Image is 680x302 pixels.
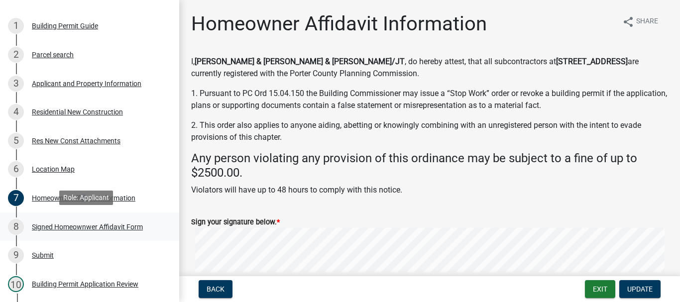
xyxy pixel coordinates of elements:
i: share [622,16,634,28]
p: I, , do hereby attest, that all subcontractors at are currently registered with the Porter County... [191,56,668,80]
div: 1 [8,18,24,34]
div: 8 [8,219,24,235]
div: 5 [8,133,24,149]
p: Violators will have up to 48 hours to comply with this notice. [191,184,668,196]
div: 2 [8,47,24,63]
div: Homeowner Affidavit Information [32,195,135,201]
span: Update [627,285,653,293]
div: 3 [8,76,24,92]
button: Update [619,280,661,298]
button: Back [199,280,232,298]
div: Location Map [32,166,75,173]
div: Building Permit Guide [32,22,98,29]
p: 1. Pursuant to PC Ord 15.04.150 the Building Commissioner may issue a “Stop Work” order or revoke... [191,88,668,111]
button: shareShare [614,12,666,31]
h1: Homeowner Affidavit Information [191,12,487,36]
div: Submit [32,252,54,259]
div: Role: Applicant [59,191,113,205]
span: Back [207,285,225,293]
div: 9 [8,247,24,263]
div: 10 [8,276,24,292]
div: Signed Homeownwer Affidavit Form [32,223,143,230]
div: Building Permit Application Review [32,281,138,288]
strong: [PERSON_NAME] & [PERSON_NAME] & [PERSON_NAME]/JT [195,57,405,66]
p: 2. This order also applies to anyone aiding, abetting or knowingly combining with an unregistered... [191,119,668,143]
strong: [STREET_ADDRESS] [556,57,628,66]
button: Exit [585,280,615,298]
h4: Any person violating any provision of this ordinance may be subject to a fine of up to $2500.00. [191,151,668,180]
span: Share [636,16,658,28]
div: 4 [8,104,24,120]
label: Sign your signature below. [191,219,280,226]
div: 7 [8,190,24,206]
div: Residential New Construction [32,108,123,115]
div: 6 [8,161,24,177]
div: Res New Const Attachments [32,137,120,144]
div: Applicant and Property Information [32,80,141,87]
div: Parcel search [32,51,74,58]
